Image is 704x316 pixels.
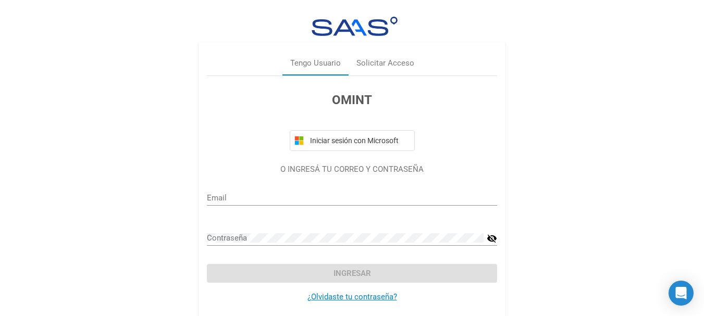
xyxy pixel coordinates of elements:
[307,292,397,301] a: ¿Olvidaste tu contraseña?
[207,91,497,109] h3: OMINT
[356,57,414,69] div: Solicitar Acceso
[487,232,497,245] mat-icon: visibility_off
[207,264,497,283] button: Ingresar
[669,281,694,306] div: Open Intercom Messenger
[207,163,497,175] p: O INGRESÁ TU CORREO Y CONTRASEÑA
[290,130,415,151] button: Iniciar sesión con Microsoft
[334,269,371,278] span: Ingresar
[308,136,410,145] span: Iniciar sesión con Microsoft
[290,57,341,69] div: Tengo Usuario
